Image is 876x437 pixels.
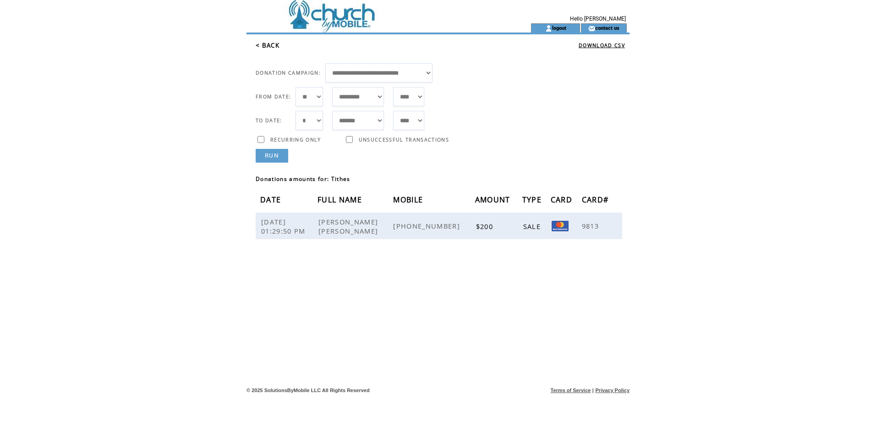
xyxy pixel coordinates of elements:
span: FULL NAME [318,192,364,209]
a: < BACK [256,41,279,49]
span: [DATE] 01:29:50 PM [261,217,308,235]
span: [PHONE_NUMBER] [393,221,462,230]
span: TYPE [522,192,544,209]
a: CARD# [582,197,611,202]
span: CARD# [582,192,611,209]
a: CARD [551,197,575,202]
img: Mastercard [552,221,569,231]
span: MOBILE [393,192,425,209]
a: contact us [595,25,619,31]
span: TO DATE: [256,117,282,124]
a: AMOUNT [475,197,513,202]
a: MOBILE [393,197,425,202]
span: UNSUCCESSFUL TRANSACTIONS [359,137,449,143]
span: SALE [523,222,543,231]
a: Terms of Service [551,388,591,393]
a: DATE [260,197,283,202]
span: © 2025 SolutionsByMobile LLC All Rights Reserved [246,388,370,393]
span: $200 [476,222,495,231]
span: 9813 [582,221,601,230]
span: Hello [PERSON_NAME] [570,16,626,22]
a: TYPE [522,197,544,202]
span: DONATION CAMPAIGN: [256,70,321,76]
a: FULL NAME [318,197,364,202]
img: contact_us_icon.gif [588,25,595,32]
a: RUN [256,149,288,163]
span: RECURRING ONLY [270,137,321,143]
a: Privacy Policy [595,388,630,393]
img: account_icon.gif [545,25,552,32]
span: [PERSON_NAME] [PERSON_NAME] [318,217,380,235]
span: DATE [260,192,283,209]
a: DOWNLOAD CSV [579,42,625,49]
span: FROM DATE: [256,93,291,100]
span: AMOUNT [475,192,513,209]
span: | [592,388,594,393]
span: CARD [551,192,575,209]
a: logout [552,25,566,31]
span: Donations amounts for: Tithes [256,175,350,183]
